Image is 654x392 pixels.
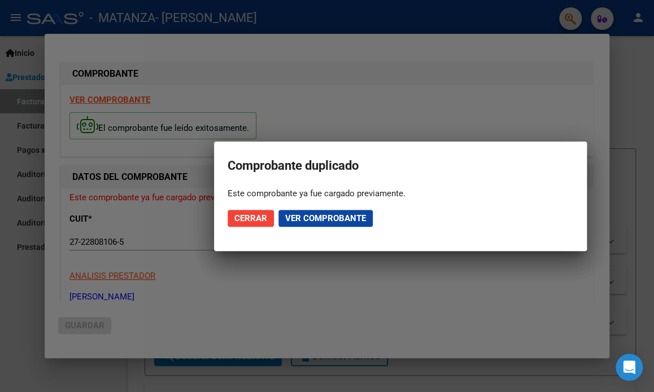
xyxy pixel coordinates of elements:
button: Ver comprobante [278,210,373,227]
span: Cerrar [234,213,267,223]
div: Este comprobante ya fue cargado previamente. [228,188,573,199]
span: Ver comprobante [285,213,366,223]
div: Open Intercom Messenger [616,354,643,381]
button: Cerrar [228,210,274,227]
h2: Comprobante duplicado [228,155,573,177]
